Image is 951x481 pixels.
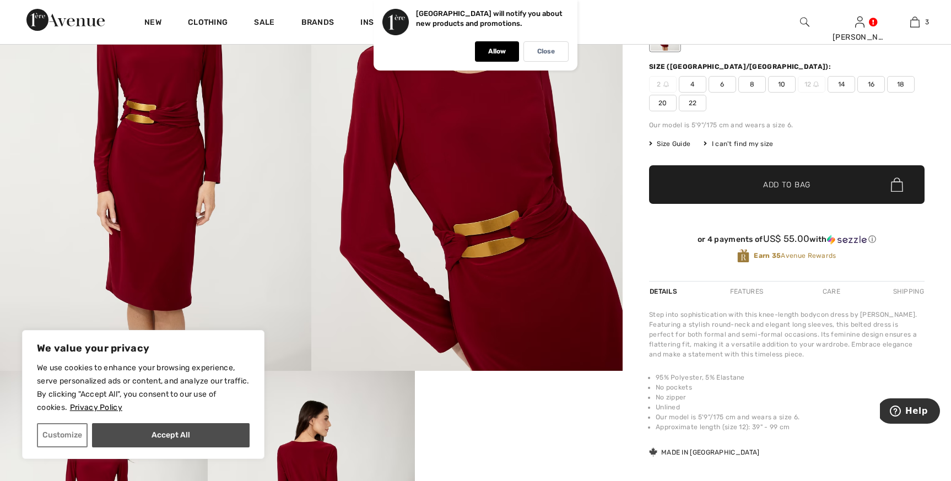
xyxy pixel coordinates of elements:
p: Allow [488,47,506,56]
span: 20 [649,95,677,111]
span: US$ 55.00 [763,233,810,244]
div: Our model is 5'9"/175 cm and wears a size 6. [649,120,925,130]
p: Close [537,47,555,56]
iframe: Opens a widget where you can find more information [880,398,940,426]
a: New [144,18,161,29]
span: Avenue Rewards [754,251,836,261]
button: Add to Bag [649,165,925,204]
li: Approximate length (size 12): 39" - 99 cm [656,422,925,432]
img: Avenue Rewards [737,248,749,263]
span: 8 [738,76,766,93]
span: 14 [828,76,855,93]
a: Clothing [188,18,228,29]
span: 22 [679,95,706,111]
img: 1ère Avenue [26,9,105,31]
div: Shipping [890,282,925,301]
div: Details [649,282,680,301]
li: 95% Polyester, 5% Elastane [656,372,925,382]
li: Unlined [656,402,925,412]
img: My Info [855,15,864,29]
div: Step into sophistication with this knee-length bodycon dress by [PERSON_NAME]. Featuring a stylis... [649,310,925,359]
div: I can't find my size [704,139,773,149]
button: Customize [37,423,88,447]
p: We value your privacy [37,342,250,355]
div: or 4 payments ofUS$ 55.00withSezzle Click to learn more about Sezzle [649,234,925,248]
span: 2 [649,76,677,93]
span: Add to Bag [763,179,810,191]
a: Sign In [855,17,864,27]
span: 3 [925,17,929,27]
span: 16 [857,76,885,93]
span: 6 [709,76,736,93]
p: We use cookies to enhance your browsing experience, serve personalized ads or content, and analyz... [37,361,250,414]
li: No zipper [656,392,925,402]
div: [PERSON_NAME] [833,31,887,43]
img: Bag.svg [891,177,903,192]
div: Size ([GEOGRAPHIC_DATA]/[GEOGRAPHIC_DATA]): [649,62,833,72]
span: 18 [887,76,915,93]
div: or 4 payments of with [649,234,925,245]
p: [GEOGRAPHIC_DATA] will notify you about new products and promotions. [416,9,563,28]
div: Made in [GEOGRAPHIC_DATA] [649,447,760,457]
a: 3 [888,15,942,29]
img: search the website [800,15,809,29]
button: Accept All [92,423,250,447]
img: Sezzle [827,235,867,245]
li: Our model is 5'9"/175 cm and wears a size 6. [656,412,925,422]
span: 12 [798,76,825,93]
strong: Earn 35 [754,252,781,260]
span: 10 [768,76,796,93]
img: ring-m.svg [663,82,669,87]
div: Cabernet [651,9,679,51]
a: Brands [301,18,334,29]
li: No pockets [656,382,925,392]
div: Features [721,282,772,301]
span: 4 [679,76,706,93]
img: ring-m.svg [813,82,819,87]
div: Care [813,282,850,301]
div: We value your privacy [22,330,264,459]
span: Inspiration [360,18,409,29]
a: Privacy Policy [69,402,123,413]
a: Sale [254,18,274,29]
img: My Bag [910,15,920,29]
span: Size Guide [649,139,690,149]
